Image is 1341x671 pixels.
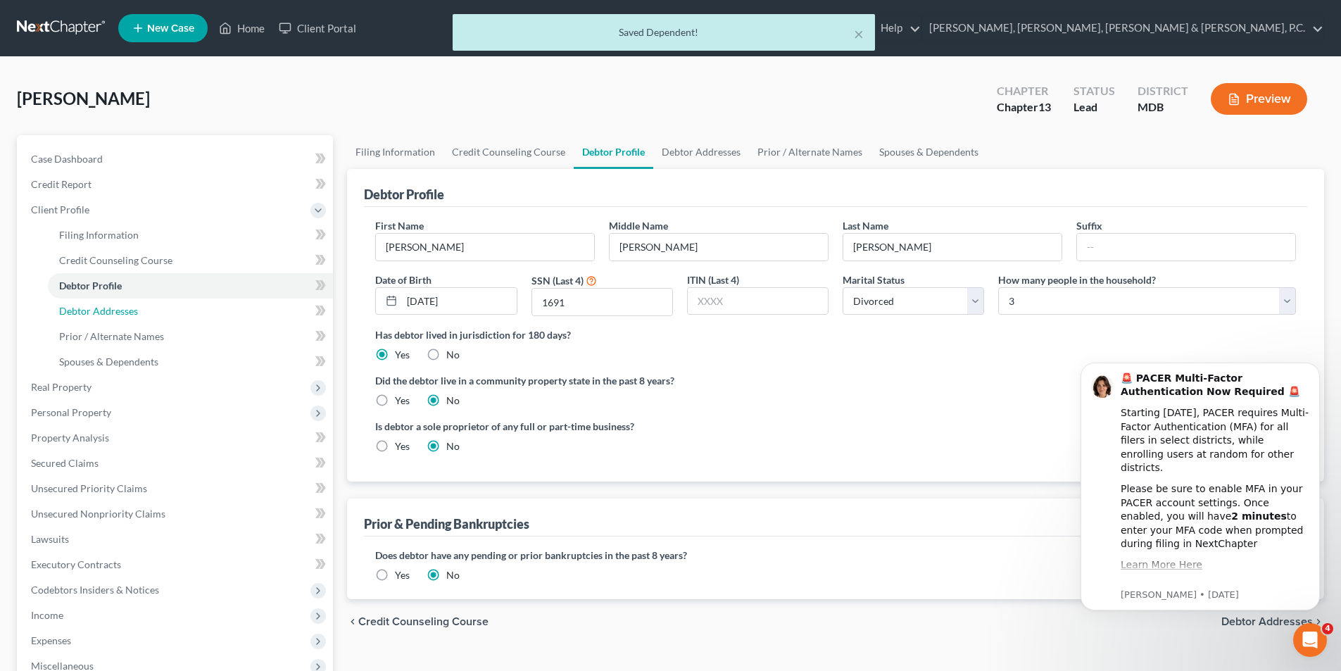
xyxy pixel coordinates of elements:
span: Credit Counseling Course [358,616,489,627]
label: SSN (Last 4) [531,273,584,288]
i: chevron_left [347,616,358,627]
label: Suffix [1076,218,1102,233]
input: MM/DD/YYYY [402,288,516,315]
a: Unsecured Priority Claims [20,476,333,501]
label: ITIN (Last 4) [687,272,739,287]
input: -- [843,234,1062,261]
iframe: Intercom live chat [1293,623,1327,657]
span: Real Property [31,381,92,393]
label: Does debtor have any pending or prior bankruptcies in the past 8 years? [375,548,1296,563]
a: Credit Counseling Course [48,248,333,273]
label: How many people in the household? [998,272,1156,287]
label: No [446,439,460,453]
div: Saved Dependent! [464,25,864,39]
label: Is debtor a sole proprietor of any full or part-time business? [375,419,829,434]
span: [PERSON_NAME] [17,88,150,108]
span: Credit Counseling Course [59,254,172,266]
a: Prior / Alternate Names [48,324,333,349]
span: Unsecured Nonpriority Claims [31,508,165,520]
a: Lawsuits [20,527,333,552]
span: Personal Property [31,406,111,418]
span: 13 [1038,100,1051,113]
a: Filing Information [48,222,333,248]
span: Secured Claims [31,457,99,469]
span: Property Analysis [31,432,109,444]
a: Case Dashboard [20,146,333,172]
label: Yes [395,439,410,453]
div: District [1138,83,1188,99]
span: Spouses & Dependents [59,356,158,368]
span: Unsecured Priority Claims [31,482,147,494]
a: Unsecured Nonpriority Claims [20,501,333,527]
span: Credit Report [31,178,92,190]
input: -- [1077,234,1295,261]
label: Middle Name [609,218,668,233]
input: M.I [610,234,828,261]
label: Has debtor lived in jurisdiction for 180 days? [375,327,1296,342]
a: Debtor Addresses [653,135,749,169]
a: Executory Contracts [20,552,333,577]
input: XXXX [532,289,672,315]
span: Case Dashboard [31,153,103,165]
span: 4 [1322,623,1333,634]
iframe: Intercom notifications message [1059,341,1341,633]
span: Lawsuits [31,533,69,545]
a: Spouses & Dependents [871,135,987,169]
label: Yes [395,348,410,362]
label: No [446,394,460,408]
button: Preview [1211,83,1307,115]
a: Property Analysis [20,425,333,451]
span: Income [31,609,63,621]
a: Filing Information [347,135,443,169]
a: Debtor Addresses [48,299,333,324]
input: -- [376,234,594,261]
a: Debtor Profile [574,135,653,169]
a: Debtor Profile [48,273,333,299]
label: Marital Status [843,272,905,287]
a: Prior / Alternate Names [749,135,871,169]
div: Debtor Profile [364,186,444,203]
label: Did the debtor live in a community property state in the past 8 years? [375,373,1296,388]
span: Debtor Addresses [59,305,138,317]
div: Chapter [997,99,1051,115]
div: Lead [1074,99,1115,115]
button: × [854,25,864,42]
div: MDB [1138,99,1188,115]
div: Chapter [997,83,1051,99]
a: Spouses & Dependents [48,349,333,375]
label: Yes [395,568,410,582]
button: chevron_left Credit Counseling Course [347,616,489,627]
span: Codebtors Insiders & Notices [31,584,159,596]
label: Last Name [843,218,888,233]
span: Prior / Alternate Names [59,330,164,342]
a: Secured Claims [20,451,333,476]
a: Credit Counseling Course [443,135,574,169]
input: XXXX [688,288,828,315]
label: No [446,568,460,582]
span: Filing Information [59,229,139,241]
label: Yes [395,394,410,408]
span: Client Profile [31,203,89,215]
span: Expenses [31,634,71,646]
label: Date of Birth [375,272,432,287]
span: Debtor Profile [59,280,122,291]
div: Prior & Pending Bankruptcies [364,515,529,532]
div: Status [1074,83,1115,99]
span: Executory Contracts [31,558,121,570]
label: No [446,348,460,362]
a: Credit Report [20,172,333,197]
label: First Name [375,218,424,233]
